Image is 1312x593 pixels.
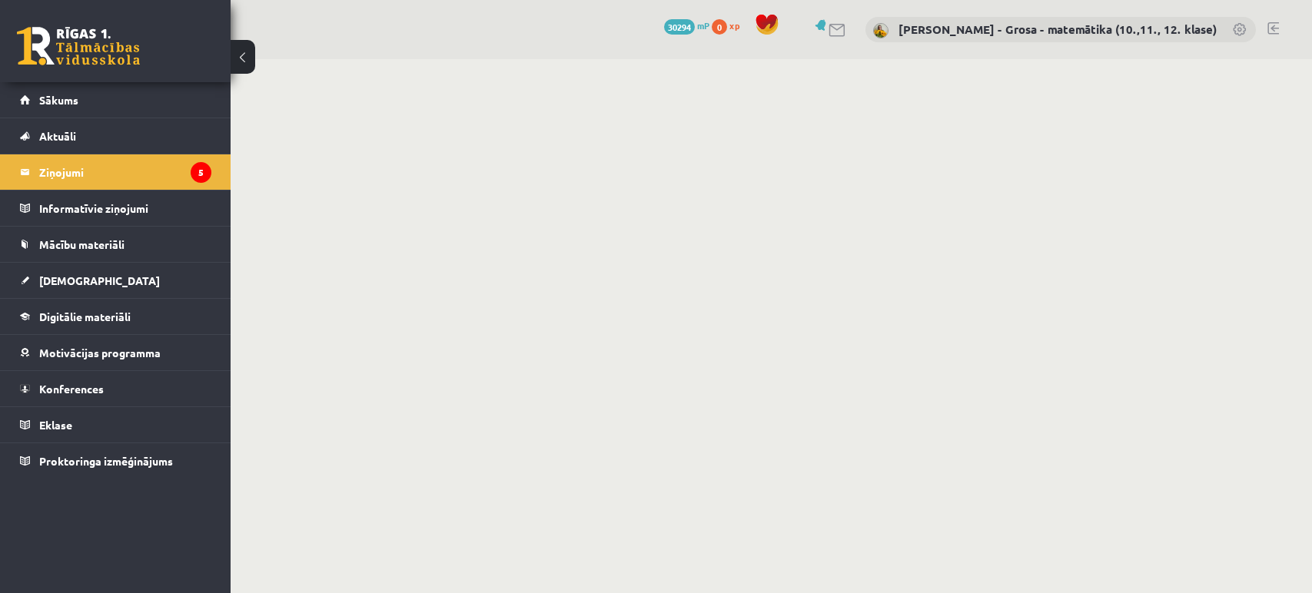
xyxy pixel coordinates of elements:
[39,237,125,251] span: Mācību materiāli
[39,418,72,432] span: Eklase
[729,19,739,31] span: xp
[664,19,709,31] a: 30294 mP
[664,19,695,35] span: 30294
[39,190,211,226] legend: Informatīvie ziņojumi
[39,346,161,359] span: Motivācijas programma
[39,382,104,396] span: Konferences
[898,22,1217,37] a: [PERSON_NAME] - Grosa - matemātika (10.,11., 12. klase)
[712,19,727,35] span: 0
[697,19,709,31] span: mP
[20,443,211,479] a: Proktoringa izmēģinājums
[39,93,78,107] span: Sākums
[191,162,211,183] i: 5
[20,154,211,190] a: Ziņojumi5
[20,263,211,298] a: [DEMOGRAPHIC_DATA]
[39,273,160,287] span: [DEMOGRAPHIC_DATA]
[20,227,211,262] a: Mācību materiāli
[39,454,173,468] span: Proktoringa izmēģinājums
[20,190,211,226] a: Informatīvie ziņojumi
[20,299,211,334] a: Digitālie materiāli
[712,19,747,31] a: 0 xp
[39,310,131,323] span: Digitālie materiāli
[20,371,211,406] a: Konferences
[20,335,211,370] a: Motivācijas programma
[39,154,211,190] legend: Ziņojumi
[873,23,889,38] img: Laima Tukāne - Grosa - matemātika (10.,11., 12. klase)
[17,27,140,65] a: Rīgas 1. Tālmācības vidusskola
[39,129,76,143] span: Aktuāli
[20,82,211,118] a: Sākums
[20,407,211,442] a: Eklase
[20,118,211,154] a: Aktuāli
